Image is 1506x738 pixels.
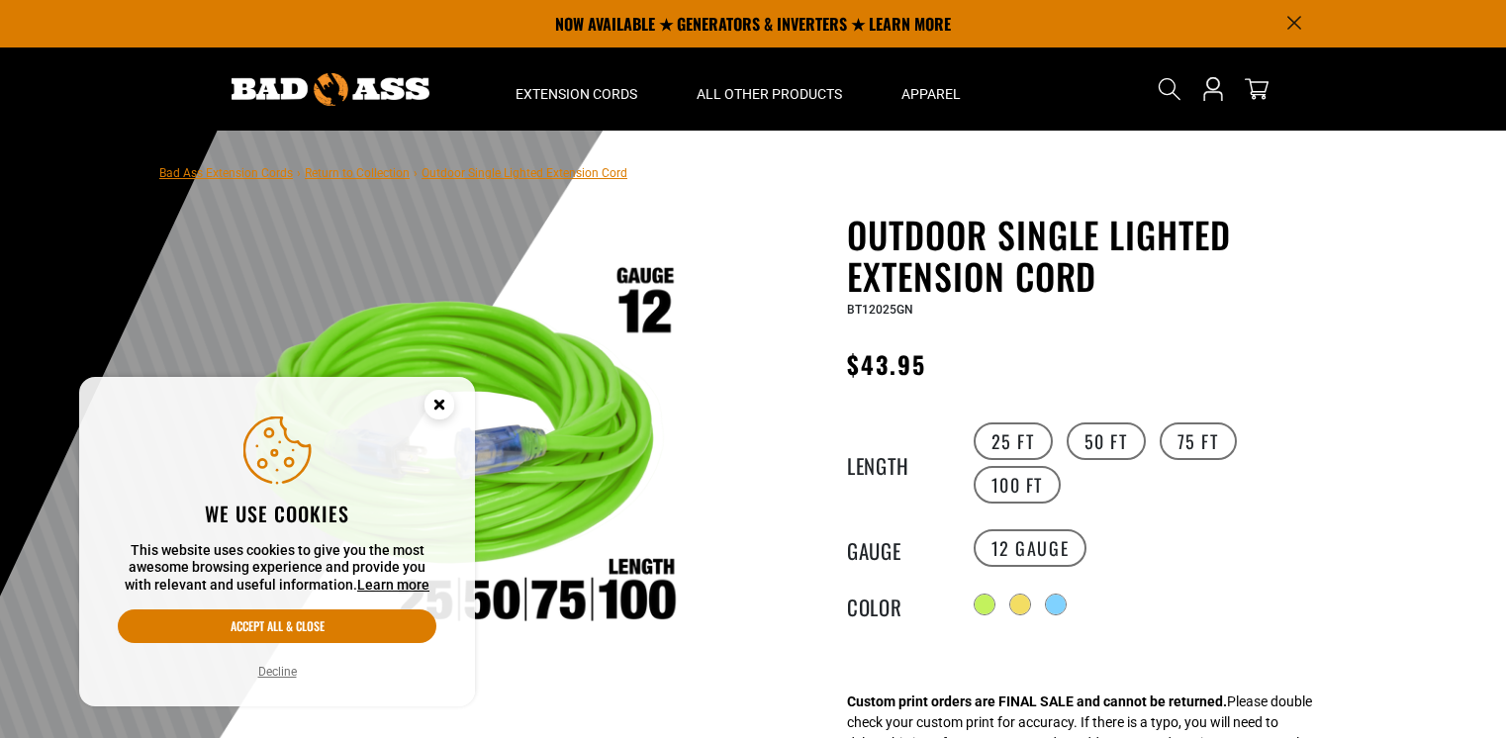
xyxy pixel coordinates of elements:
[422,166,627,180] span: Outdoor Single Lighted Extension Cord
[252,662,303,682] button: Decline
[232,73,429,106] img: Bad Ass Extension Cords
[974,422,1053,460] label: 25 FT
[357,577,429,593] a: Learn more
[1160,422,1237,460] label: 75 FT
[697,85,842,103] span: All Other Products
[847,214,1332,297] h1: Outdoor Single Lighted Extension Cord
[847,535,946,561] legend: Gauge
[974,466,1062,504] label: 100 FT
[847,592,946,617] legend: Color
[901,85,961,103] span: Apparel
[118,609,436,643] button: Accept all & close
[1154,73,1185,105] summary: Search
[305,166,410,180] a: Return to Collection
[79,377,475,707] aside: Cookie Consent
[847,693,1227,709] strong: Custom print orders are FINAL SALE and cannot be returned.
[847,450,946,476] legend: Length
[1067,422,1146,460] label: 50 FT
[297,166,301,180] span: ›
[872,47,990,131] summary: Apparel
[159,166,293,180] a: Bad Ass Extension Cords
[486,47,667,131] summary: Extension Cords
[847,303,913,317] span: BT12025GN
[516,85,637,103] span: Extension Cords
[847,346,926,382] span: $43.95
[118,542,436,595] p: This website uses cookies to give you the most awesome browsing experience and provide you with r...
[159,160,627,184] nav: breadcrumbs
[414,166,418,180] span: ›
[974,529,1087,567] label: 12 Gauge
[667,47,872,131] summary: All Other Products
[118,501,436,526] h2: We use cookies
